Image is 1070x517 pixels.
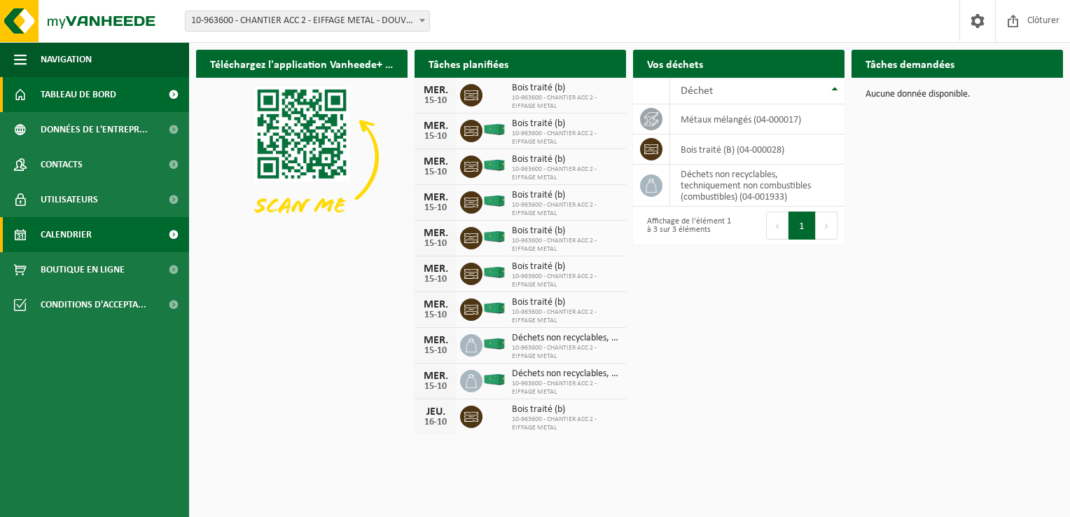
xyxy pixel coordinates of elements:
[196,78,408,237] img: Download de VHEPlus App
[422,239,450,249] div: 15-10
[422,406,450,418] div: JEU.
[41,182,98,217] span: Utilisateurs
[422,382,450,392] div: 15-10
[816,212,838,240] button: Next
[482,266,506,279] img: HK-XC-40-GN-00
[512,201,619,218] span: 10-963600 - CHANTIER ACC 2 - EIFFAGE METAL
[422,192,450,203] div: MER.
[512,165,619,182] span: 10-963600 - CHANTIER ACC 2 - EIFFAGE METAL
[852,50,968,77] h2: Tâches demandées
[422,275,450,284] div: 15-10
[512,415,619,432] span: 10-963600 - CHANTIER ACC 2 - EIFFAGE METAL
[512,118,619,130] span: Bois traité (b)
[681,85,713,97] span: Déchet
[422,418,450,427] div: 16-10
[482,302,506,315] img: HK-XC-40-GN-00
[422,263,450,275] div: MER.
[512,297,619,308] span: Bois traité (b)
[185,11,430,32] span: 10-963600 - CHANTIER ACC 2 - EIFFAGE METAL - DOUVRIN
[512,83,619,94] span: Bois traité (b)
[41,42,92,77] span: Navigation
[512,261,619,273] span: Bois traité (b)
[422,96,450,106] div: 15-10
[670,104,845,135] td: métaux mélangés (04-000017)
[482,373,506,386] img: HK-XC-40-GN-00
[422,310,450,320] div: 15-10
[422,346,450,356] div: 15-10
[41,147,83,182] span: Contacts
[422,203,450,213] div: 15-10
[422,335,450,346] div: MER.
[422,299,450,310] div: MER.
[640,210,732,241] div: Affichage de l'élément 1 à 3 sur 3 éléments
[512,380,619,397] span: 10-963600 - CHANTIER ACC 2 - EIFFAGE METAL
[633,50,717,77] h2: Vos déchets
[670,135,845,165] td: bois traité (B) (04-000028)
[482,195,506,207] img: HK-XC-40-GN-00
[512,237,619,254] span: 10-963600 - CHANTIER ACC 2 - EIFFAGE METAL
[512,226,619,237] span: Bois traité (b)
[186,11,429,31] span: 10-963600 - CHANTIER ACC 2 - EIFFAGE METAL - DOUVRIN
[422,120,450,132] div: MER.
[41,77,116,112] span: Tableau de bord
[422,371,450,382] div: MER.
[482,338,506,350] img: HK-XC-40-GN-00
[41,252,125,287] span: Boutique en ligne
[866,90,1049,99] p: Aucune donnée disponible.
[41,287,146,322] span: Conditions d'accepta...
[512,94,619,111] span: 10-963600 - CHANTIER ACC 2 - EIFFAGE METAL
[512,154,619,165] span: Bois traité (b)
[482,123,506,136] img: HK-XC-40-GN-00
[512,404,619,415] span: Bois traité (b)
[512,333,619,344] span: Déchets non recyclables, techniquement non combustibles (combustibles)
[766,212,788,240] button: Previous
[482,159,506,172] img: HK-XC-40-GN-00
[512,368,619,380] span: Déchets non recyclables, techniquement non combustibles (combustibles)
[415,50,522,77] h2: Tâches planifiées
[422,228,450,239] div: MER.
[422,85,450,96] div: MER.
[512,344,619,361] span: 10-963600 - CHANTIER ACC 2 - EIFFAGE METAL
[512,308,619,325] span: 10-963600 - CHANTIER ACC 2 - EIFFAGE METAL
[196,50,408,77] h2: Téléchargez l'application Vanheede+ maintenant!
[422,167,450,177] div: 15-10
[422,156,450,167] div: MER.
[512,190,619,201] span: Bois traité (b)
[482,230,506,243] img: HK-XC-40-GN-00
[788,212,816,240] button: 1
[670,165,845,207] td: déchets non recyclables, techniquement non combustibles (combustibles) (04-001933)
[422,132,450,142] div: 15-10
[41,112,148,147] span: Données de l'entrepr...
[41,217,92,252] span: Calendrier
[512,273,619,289] span: 10-963600 - CHANTIER ACC 2 - EIFFAGE METAL
[512,130,619,146] span: 10-963600 - CHANTIER ACC 2 - EIFFAGE METAL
